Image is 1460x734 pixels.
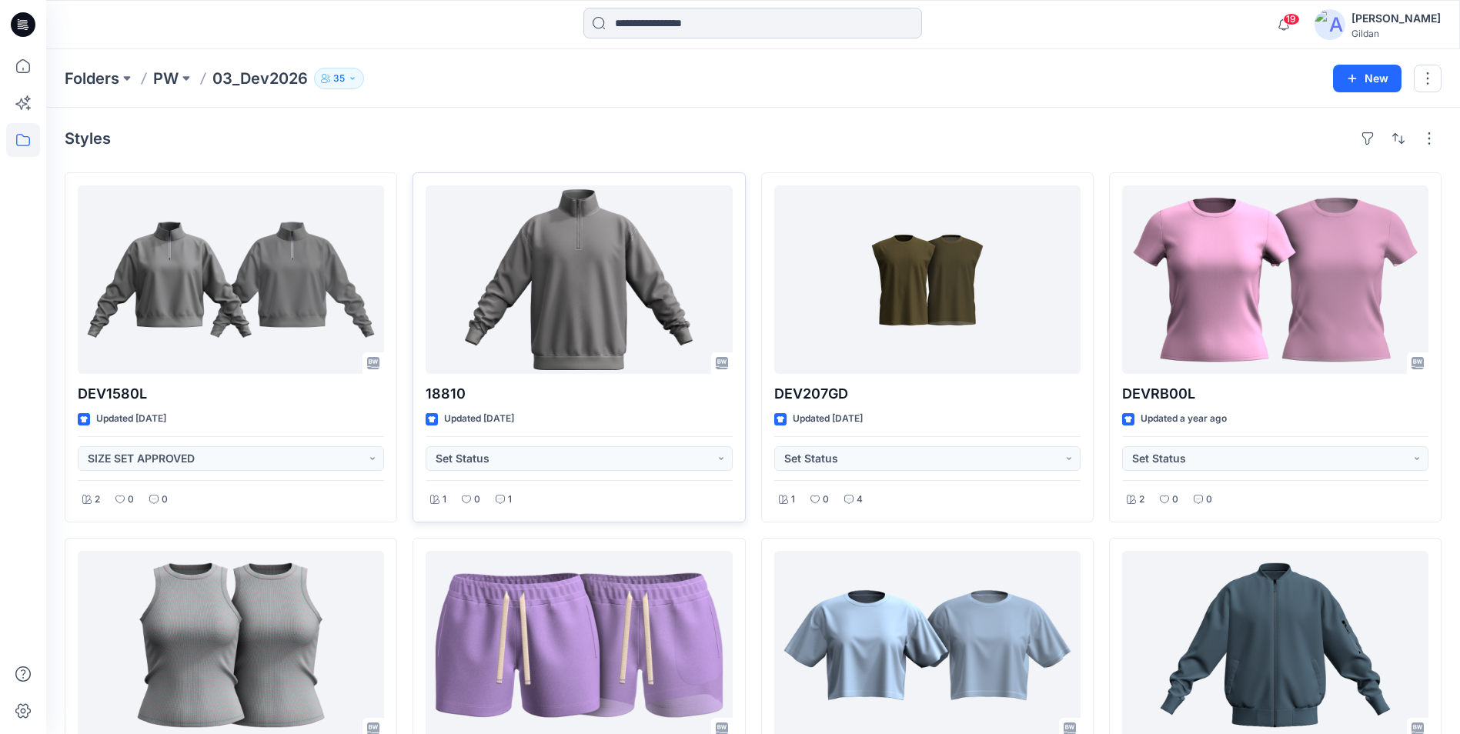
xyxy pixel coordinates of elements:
[774,185,1081,374] a: DEV207GD
[1283,13,1300,25] span: 19
[78,383,384,405] p: DEV1580L
[774,383,1081,405] p: DEV207GD
[314,68,364,89] button: 35
[1139,492,1144,508] p: 2
[791,492,795,508] p: 1
[95,492,100,508] p: 2
[1351,9,1441,28] div: [PERSON_NAME]
[508,492,512,508] p: 1
[128,492,134,508] p: 0
[823,492,829,508] p: 0
[857,492,863,508] p: 4
[426,383,732,405] p: 18810
[474,492,480,508] p: 0
[78,185,384,374] a: DEV1580L
[153,68,179,89] a: PW
[443,492,446,508] p: 1
[96,411,166,427] p: Updated [DATE]
[426,185,732,374] a: 18810
[1206,492,1212,508] p: 0
[1172,492,1178,508] p: 0
[444,411,514,427] p: Updated [DATE]
[1351,28,1441,39] div: Gildan
[793,411,863,427] p: Updated [DATE]
[333,70,345,87] p: 35
[212,68,308,89] p: 03_Dev2026
[65,129,111,148] h4: Styles
[65,68,119,89] a: Folders
[1315,9,1345,40] img: avatar
[162,492,168,508] p: 0
[1122,185,1428,374] a: DEVRB00L
[1333,65,1402,92] button: New
[1122,383,1428,405] p: DEVRB00L
[1141,411,1227,427] p: Updated a year ago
